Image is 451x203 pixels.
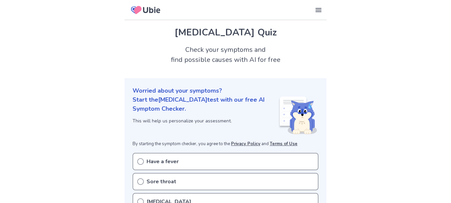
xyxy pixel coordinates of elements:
p: By starting the symptom checker, you agree to the and [133,141,318,147]
h2: Check your symptoms and find possible causes with AI for free [125,45,326,65]
h1: [MEDICAL_DATA] Quiz [133,25,318,39]
img: Shiba [278,97,317,134]
p: Have a fever [147,158,179,166]
p: This will help us personalize your assessment. [133,117,278,124]
p: Sore throat [147,178,176,186]
p: Worried about your symptoms? [133,86,318,95]
p: Start the [MEDICAL_DATA] test with our free AI Symptom Checker. [133,95,278,113]
a: Privacy Policy [231,141,260,147]
a: Terms of Use [270,141,297,147]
